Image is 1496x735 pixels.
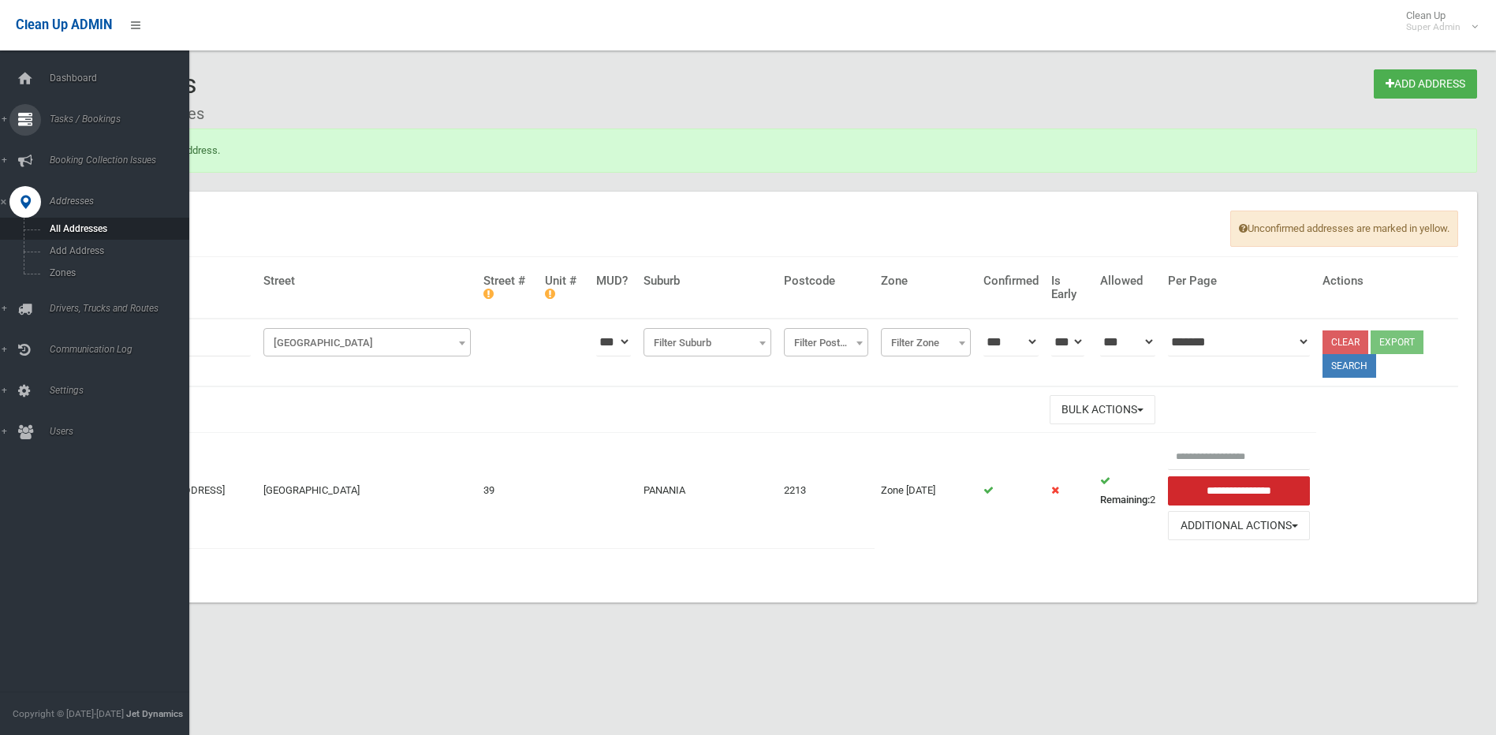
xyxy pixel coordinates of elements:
span: Booking Collection Issues [45,155,201,166]
td: PANANIA [637,433,778,548]
h4: Zone [881,274,971,288]
h4: Address [134,274,251,288]
h4: Allowed [1100,274,1155,288]
span: Communication Log [45,344,201,355]
td: 39 [477,433,539,548]
span: Filter Suburb [647,332,767,354]
span: Zones [45,267,188,278]
h4: Confirmed [983,274,1039,288]
h4: Postcode [784,274,868,288]
td: Zone [DATE] [875,433,977,548]
strong: Jet Dynamics [126,708,183,719]
a: Clear [1323,330,1368,354]
h4: Suburb [644,274,771,288]
h4: Unit # [545,274,584,300]
span: Users [45,426,201,437]
span: Tasks / Bookings [45,114,201,125]
h4: Is Early [1051,274,1088,300]
span: Filter Street [267,332,467,354]
td: 2213 [778,433,875,548]
a: Add Address [1374,69,1477,99]
span: Add Address [45,245,188,256]
span: Filter Suburb [644,328,771,356]
span: Settings [45,385,201,396]
span: Filter Street [263,328,471,356]
button: Search [1323,354,1376,378]
button: Additional Actions [1168,511,1310,540]
td: 2 [1094,433,1162,548]
button: Export [1371,330,1423,354]
span: Clean Up [1398,9,1476,33]
td: [GEOGRAPHIC_DATA] [257,433,477,548]
strong: Remaining: [1100,494,1150,506]
h4: Actions [1323,274,1452,288]
div: Successfully updated address. [69,129,1477,173]
small: Super Admin [1406,21,1461,33]
span: Drivers, Trucks and Routes [45,303,201,314]
span: Copyright © [DATE]-[DATE] [13,708,124,719]
span: Clean Up ADMIN [16,17,112,32]
button: Bulk Actions [1050,395,1155,424]
h4: Street # [483,274,532,300]
span: Addresses [45,196,201,207]
span: Filter Zone [885,332,967,354]
h4: MUD? [596,274,631,288]
span: Filter Postcode [788,332,864,354]
h4: Street [263,274,471,288]
span: Dashboard [45,73,201,84]
span: Filter Zone [881,328,971,356]
h4: Per Page [1168,274,1310,288]
span: Unconfirmed addresses are marked in yellow. [1230,211,1458,247]
span: All Addresses [45,223,188,234]
span: Filter Postcode [784,328,868,356]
